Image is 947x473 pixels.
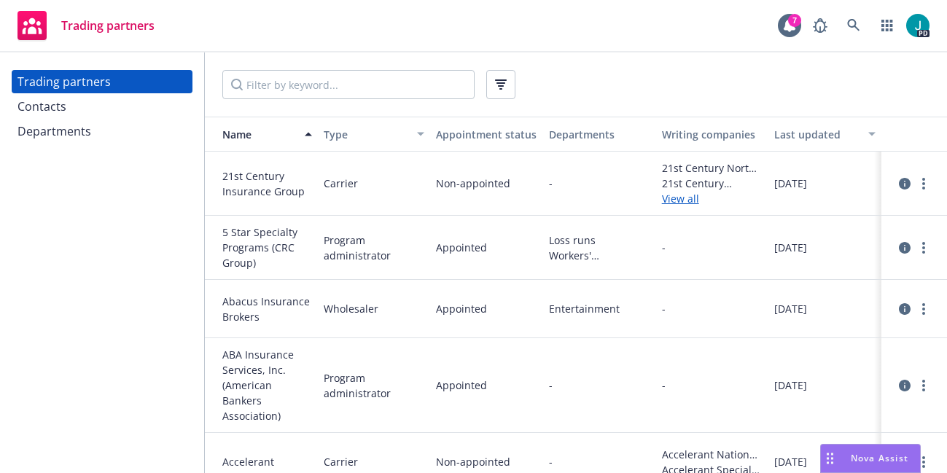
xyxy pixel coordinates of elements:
span: Wholesaler [324,301,378,316]
div: Writing companies [662,127,763,142]
span: 21st Century North America Insurance Company [662,160,763,176]
span: Accelerant [222,454,312,469]
button: Nova Assist [820,444,921,473]
span: Appointed [436,301,487,316]
span: Abacus Insurance Brokers [222,294,312,324]
a: circleInformation [896,239,913,257]
div: Appointment status [436,127,537,142]
span: Carrier [324,176,358,191]
div: Drag to move [821,445,839,472]
span: 21st Century Insurance Group [222,168,312,199]
span: - [662,301,666,316]
span: - [662,378,666,393]
a: View all [662,191,763,206]
span: Program administrator [324,232,425,263]
button: Appointment status [430,117,543,152]
span: - [549,454,553,469]
span: Non-appointed [436,454,510,469]
div: Contacts [17,95,66,118]
input: Filter by keyword... [222,70,475,99]
span: 21st Century Advantage Insurance Company [662,176,763,191]
a: more [915,300,932,318]
span: 5 Star Specialty Programs (CRC Group) [222,224,312,270]
div: 7 [788,14,801,27]
img: photo [906,14,930,37]
a: Trading partners [12,70,192,93]
span: Program administrator [324,370,425,401]
span: Entertainment [549,301,650,316]
span: - [662,240,666,255]
button: Writing companies [656,117,769,152]
span: Loss runs [549,232,650,248]
a: more [915,377,932,394]
a: Report a Bug [806,11,835,40]
a: more [915,239,932,257]
div: Type [324,127,409,142]
button: Type [318,117,431,152]
div: Name [211,127,296,142]
span: - [549,378,553,393]
div: Trading partners [17,70,111,93]
button: Name [205,117,318,152]
a: more [915,453,932,471]
span: Accelerant National Insurance Company [662,447,763,462]
span: [DATE] [774,301,807,316]
a: Contacts [12,95,192,118]
span: [DATE] [774,240,807,255]
span: [DATE] [774,378,807,393]
a: Search [839,11,868,40]
button: Departments [543,117,656,152]
a: circleInformation [896,175,913,192]
span: Appointed [436,378,487,393]
a: more [915,175,932,192]
a: circleInformation [896,300,913,318]
span: Workers' Compensation [549,248,650,263]
div: Departments [17,120,91,143]
a: circleInformation [896,377,913,394]
span: Appointed [436,240,487,255]
span: [DATE] [774,454,807,469]
div: Last updated [774,127,860,142]
span: [DATE] [774,176,807,191]
span: - [549,176,553,191]
span: ABA Insurance Services, Inc. (American Bankers Association) [222,347,312,423]
div: Departments [549,127,650,142]
a: Departments [12,120,192,143]
span: Trading partners [61,20,155,31]
span: Nova Assist [851,452,908,464]
button: Last updated [768,117,881,152]
a: Switch app [873,11,902,40]
a: Trading partners [12,5,160,46]
span: Carrier [324,454,358,469]
span: Non-appointed [436,176,510,191]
